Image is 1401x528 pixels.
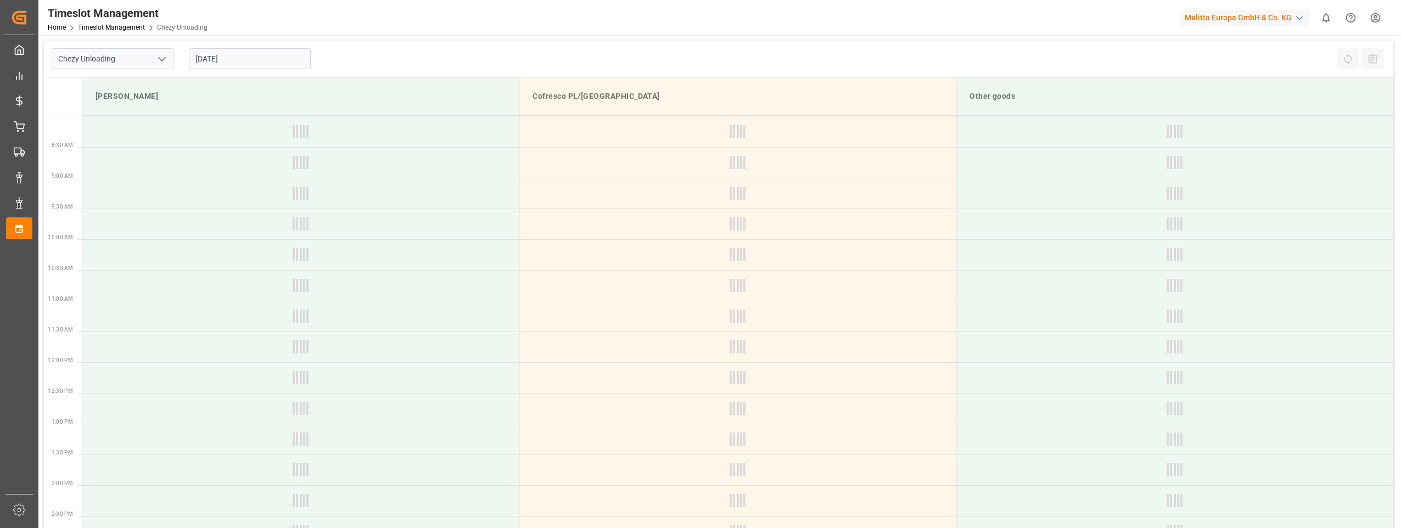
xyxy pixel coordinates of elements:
span: 2:00 PM [52,480,73,486]
a: Home [48,24,66,31]
div: Other goods [965,86,1384,106]
div: Melitta Europa GmbH & Co. KG [1180,10,1309,26]
button: Help Center [1338,5,1363,30]
span: 2:30 PM [52,511,73,517]
span: 8:30 AM [52,142,73,148]
button: Melitta Europa GmbH & Co. KG [1180,7,1314,28]
span: 11:00 AM [48,296,73,302]
div: Timeslot Management [48,5,208,21]
button: open menu [153,50,170,68]
button: show 0 new notifications [1314,5,1338,30]
a: Timeslot Management [78,24,145,31]
input: Type to search/select [52,48,173,69]
span: 11:30 AM [48,327,73,333]
span: 10:30 AM [48,265,73,271]
span: 1:00 PM [52,419,73,425]
div: Cofresco PL/[GEOGRAPHIC_DATA] [528,86,947,106]
span: 1:30 PM [52,450,73,456]
span: 12:30 PM [48,388,73,394]
input: DD-MM-YYYY [189,48,311,69]
span: 9:00 AM [52,173,73,179]
div: [PERSON_NAME] [91,86,510,106]
span: 10:00 AM [48,234,73,240]
span: 12:00 PM [48,357,73,363]
span: 9:30 AM [52,204,73,210]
